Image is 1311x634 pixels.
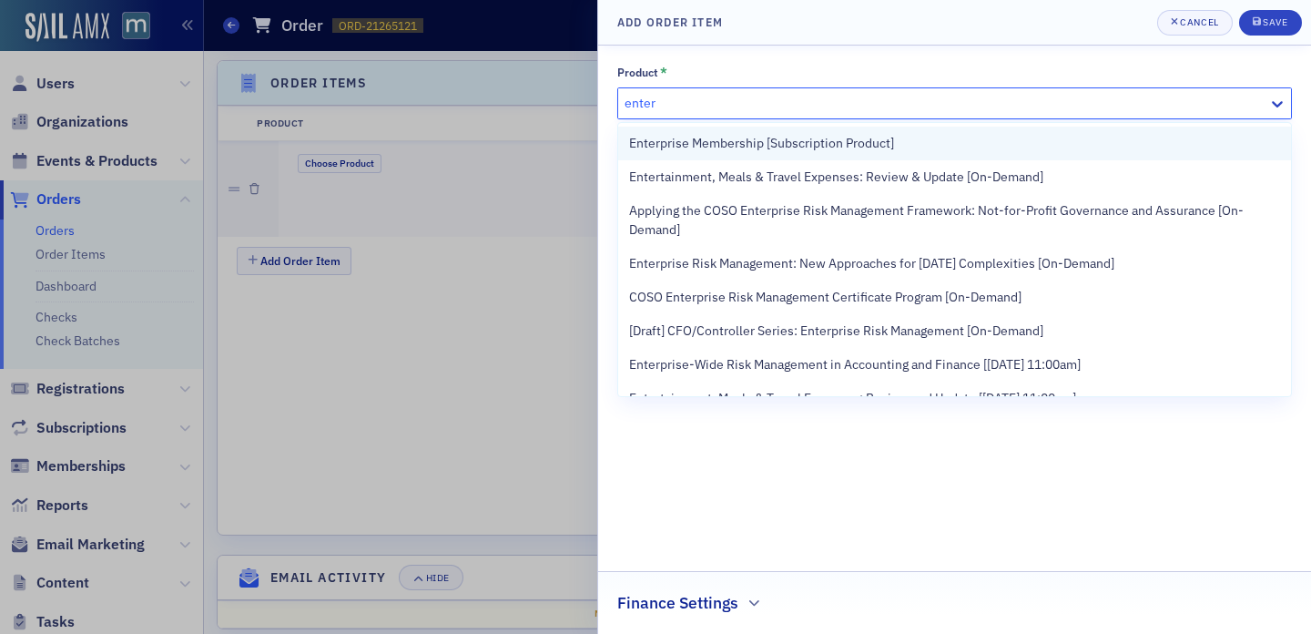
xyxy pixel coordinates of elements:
button: Save [1239,10,1302,36]
div: Save [1263,17,1287,27]
abbr: This field is required [660,65,667,81]
h2: Finance Settings [617,591,738,615]
span: Enterprise Membership [Subscription Product] [629,134,894,153]
div: Product [617,66,658,79]
div: Cancel [1180,17,1218,27]
span: [Draft] CFO/Controller Series: Enterprise Risk Management [On-Demand] [629,322,1043,341]
span: Applying the COSO Enterprise Risk Management Framework: Not-for-Profit Governance and Assurance [... [629,201,1280,240]
h4: Add Order Item [617,14,723,30]
button: Cancel [1157,10,1233,36]
span: COSO Enterprise Risk Management Certificate Program [On-Demand] [629,288,1021,307]
span: Enterprise Risk Management: New Approaches for [DATE] Complexities [On-Demand] [629,254,1114,273]
span: Entertainment, Meals & Travel Expenses: Review & Update [On-Demand] [629,168,1043,187]
span: Enterprise-Wide Risk Management in Accounting and Finance [[DATE] 11:00am] [629,355,1081,374]
span: Entertainment, Meals & Travel Expenses: Review and Update [[DATE] 11:00am] [629,389,1076,408]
